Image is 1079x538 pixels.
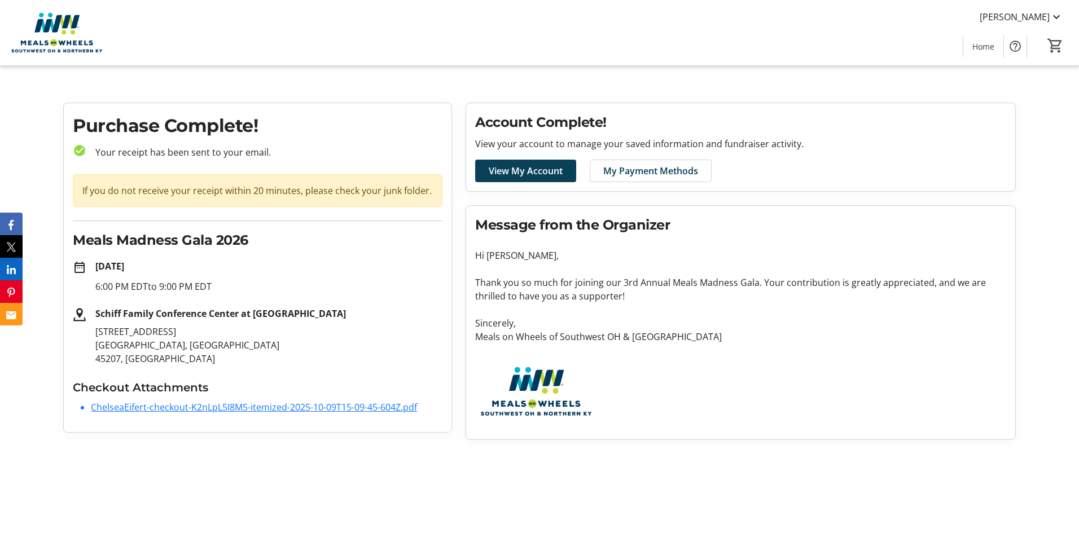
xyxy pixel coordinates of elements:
a: Home [963,36,1003,57]
h2: Meals Madness Gala 2026 [73,230,442,250]
strong: Schiff Family Conference Center at [GEOGRAPHIC_DATA] [95,307,346,320]
a: ChelseaEifert-checkout-K2nLpL5I8M5-itemized-2025-10-09T15-09-45-604Z.pdf [91,401,417,413]
button: Cart [1045,36,1065,56]
p: Your receipt has been sent to your email. [86,145,442,159]
span: My Payment Methods [603,164,698,178]
p: Thank you so much for joining our 3rd Annual Meals Madness Gala. Your contribution is greatly app... [475,276,1006,303]
p: Hi [PERSON_NAME], [475,249,1006,262]
span: [PERSON_NAME] [980,10,1050,24]
h2: Account Complete! [475,112,1006,133]
div: If you do not receive your receipt within 20 minutes, please check your junk folder. [73,174,442,207]
span: Home [972,41,994,52]
h2: Message from the Organizer [475,215,1006,235]
p: [STREET_ADDRESS] [GEOGRAPHIC_DATA], [GEOGRAPHIC_DATA] 45207, [GEOGRAPHIC_DATA] [95,325,442,365]
strong: [DATE] [95,260,124,272]
p: Sincerely, [475,316,1006,330]
p: Meals on Wheels of Southwest OH & [GEOGRAPHIC_DATA] [475,330,1006,343]
button: Help [1004,35,1027,58]
a: View My Account [475,160,576,182]
button: [PERSON_NAME] [971,8,1072,26]
mat-icon: check_circle [73,144,86,157]
img: Meals on Wheels Southwest OH & Northern KY logo [475,357,598,426]
span: View My Account [489,164,563,178]
h1: Purchase Complete! [73,112,442,139]
a: My Payment Methods [590,160,712,182]
h3: Checkout Attachments [73,379,442,396]
p: View your account to manage your saved information and fundraiser activity. [475,137,1006,151]
img: Meals on Wheels Southwest OH & Northern KY's Logo [7,5,107,61]
mat-icon: date_range [73,261,86,274]
p: 6:00 PM EDT to 9:00 PM EDT [95,280,442,293]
